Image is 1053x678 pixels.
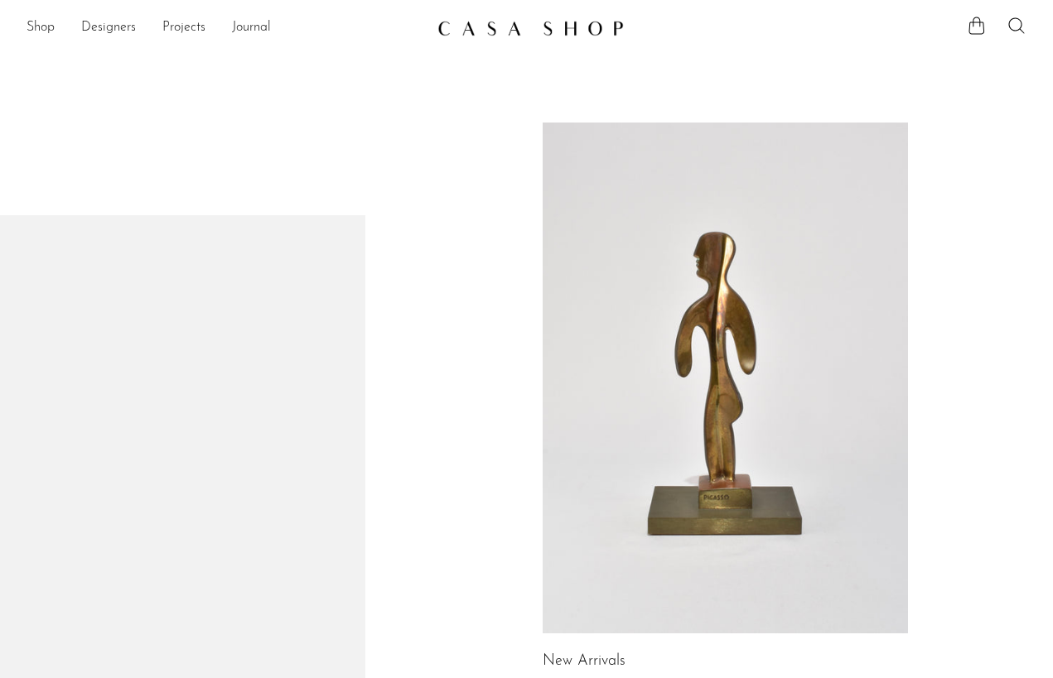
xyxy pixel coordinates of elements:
a: Shop [27,17,55,39]
a: New Arrivals [543,654,626,669]
nav: Desktop navigation [27,14,424,42]
a: Designers [81,17,136,39]
a: Projects [162,17,205,39]
ul: NEW HEADER MENU [27,14,424,42]
a: Journal [232,17,271,39]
